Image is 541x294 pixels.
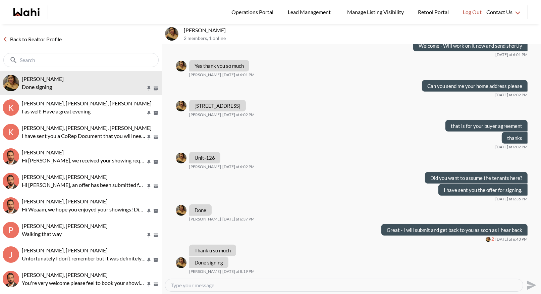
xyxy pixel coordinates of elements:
p: I have sent you the offer for signing. [444,187,522,193]
span: [PERSON_NAME] [189,216,221,222]
p: Welcome - Will work on it now and send shortly [419,43,522,49]
p: Done signing [22,83,146,91]
button: Archive [152,257,159,263]
p: Walking that way [22,230,146,238]
span: [PERSON_NAME], [PERSON_NAME] [22,198,108,204]
p: I as well! Have a great evening [22,107,146,115]
input: Search [20,57,144,63]
img: P [3,75,19,91]
time: 2025-10-03T22:35:48.266Z [495,196,528,202]
button: Archive [152,184,159,189]
span: 2 [491,236,494,242]
span: Log Out [463,8,482,16]
div: J [3,246,19,263]
span: Retool Portal [418,8,451,16]
span: [PERSON_NAME] [22,149,64,155]
span: [PERSON_NAME] [189,112,221,117]
button: Pin [146,135,152,140]
img: P [176,153,186,163]
time: 2025-10-03T22:01:14.854Z [222,72,255,78]
time: 2025-10-03T22:02:18.586Z [222,112,255,117]
a: Wahi homepage [13,8,40,16]
time: 2025-10-03T22:02:03.109Z [495,92,528,98]
p: Hi [PERSON_NAME], an offer has been submitted for [STREET_ADDRESS]. If you’re still interested in... [22,181,146,189]
div: Weaam Hassan, Behnam [3,197,19,214]
img: N [3,173,19,189]
span: [PERSON_NAME], [PERSON_NAME] [22,174,108,180]
span: [PERSON_NAME], [PERSON_NAME] [22,247,108,253]
div: K [3,124,19,140]
img: P [176,61,186,71]
p: Done [195,207,206,213]
div: Puja Mandal [176,205,186,216]
div: Puja Mandal [486,237,491,242]
img: P [165,27,178,41]
img: P [3,271,19,287]
button: Archive [152,208,159,214]
div: Paula Versteeg, Behnam [3,271,19,287]
span: [PERSON_NAME] [22,76,64,82]
div: K [3,99,19,116]
div: Puja Mandal, Behnam [3,75,19,91]
p: Did you want to assume the tenants here? [430,175,522,181]
button: Send [523,278,538,293]
button: Pin [146,257,152,263]
p: thanks [507,135,522,141]
p: You're very welcome please feel to book your showings and let me know if you have any questions! [22,279,146,287]
p: Great - I will submit and get back to you as soon as I hear back [387,227,522,233]
div: P [3,222,19,238]
p: [PERSON_NAME] [184,27,538,34]
div: Puja Mandal [176,101,186,111]
div: Puja Mandal, Behnam [165,27,178,41]
span: [PERSON_NAME], [PERSON_NAME], [PERSON_NAME] [22,100,152,106]
div: Puja Mandal [176,153,186,163]
span: Lead Management [288,8,333,16]
span: [PERSON_NAME] [189,72,221,78]
button: Archive [152,86,159,91]
span: [PERSON_NAME] [189,164,221,169]
div: Puja Mandal [176,257,186,268]
button: Pin [146,282,152,287]
p: that is for your buyer agreement [451,123,522,129]
p: Hi [PERSON_NAME], we received your showing requests - exciting 🎉 . We will be in touch shortly. [22,156,146,164]
img: P [176,257,186,268]
time: 2025-10-03T22:02:30.933Z [222,164,255,169]
button: Archive [152,159,159,165]
time: 2025-10-03T22:37:17.011Z [222,216,255,222]
p: Yes thank you so much [195,63,244,69]
button: Pin [146,208,152,214]
p: Can you send me your home address please [427,83,522,89]
button: Archive [152,282,159,287]
div: Nidhi Singh, Behnam [3,173,19,189]
button: Pin [146,86,152,91]
time: 2025-10-04T00:19:37.833Z [222,269,255,274]
p: Hi Weaam, we hope you enjoyed your showings! Did the properties meet your criteria? What further ... [22,205,146,213]
time: 2025-10-03T22:43:40.905Z [495,237,528,242]
img: P [176,205,186,216]
div: Puja Mandal [176,61,186,71]
textarea: Type your message [171,282,518,289]
img: W [3,197,19,214]
p: 2 members , 1 online [184,36,538,41]
time: 2025-10-03T22:01:03.707Z [495,52,528,57]
img: P [486,237,491,242]
p: I have sent you a CoRep Document that you will need to sign prior to your outing. This simply out... [22,132,146,140]
button: Pin [146,184,152,189]
span: [PERSON_NAME] [189,269,221,274]
button: Pin [146,110,152,116]
p: Unit-126 [195,155,215,161]
p: Unfortunately I don’t remember but it was definitely one of the single ones [22,254,146,262]
p: Done signing [195,259,223,265]
button: Archive [152,110,159,116]
span: [PERSON_NAME], [PERSON_NAME], [PERSON_NAME] [22,125,152,131]
button: Archive [152,233,159,238]
span: [PERSON_NAME], [PERSON_NAME] [22,272,108,278]
time: 2025-10-03T22:02:21.133Z [495,144,528,150]
div: Antonycharles Anthonipillai, Behnam [3,148,19,165]
button: Pin [146,233,152,238]
button: Pin [146,159,152,165]
button: Archive [152,135,159,140]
